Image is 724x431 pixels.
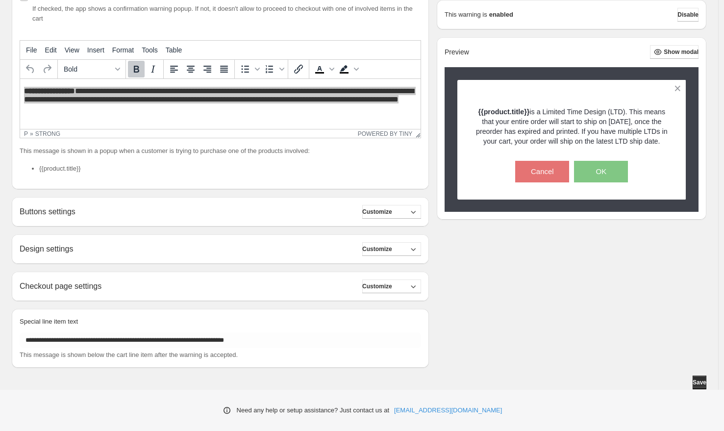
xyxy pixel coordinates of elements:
[182,61,199,77] button: Align center
[664,48,699,56] span: Show modal
[24,130,28,137] div: p
[412,129,421,138] div: Resize
[362,245,392,253] span: Customize
[362,242,421,256] button: Customize
[142,46,158,54] span: Tools
[237,61,261,77] div: Bullet list
[336,61,360,77] div: Background color
[166,46,182,54] span: Table
[650,45,699,59] button: Show modal
[199,61,216,77] button: Align right
[693,376,706,389] button: Save
[478,108,530,116] strong: {{product.title}}
[145,61,161,77] button: Italic
[20,146,421,156] p: This message is shown in a popup when a customer is trying to purchase one of the products involved:
[489,10,513,20] strong: enabled
[693,379,706,386] span: Save
[677,8,699,22] button: Disable
[60,61,124,77] button: Formats
[26,46,37,54] span: File
[20,318,78,325] span: Special line item text
[35,130,60,137] div: strong
[20,79,421,129] iframe: Rich Text Area
[20,351,238,358] span: This message is shown below the cart line item after the warning is accepted.
[290,61,307,77] button: Insert/edit link
[87,46,104,54] span: Insert
[474,107,669,146] p: is a Limited Time Design (LTD). This means that your entire order will start to ship on [DATE], o...
[362,205,421,219] button: Customize
[39,164,421,174] li: {{product.title}}
[311,61,336,77] div: Text color
[20,244,73,254] h2: Design settings
[515,161,569,182] button: Cancel
[39,61,55,77] button: Redo
[362,279,421,293] button: Customize
[45,46,57,54] span: Edit
[216,61,232,77] button: Justify
[32,5,413,22] span: If checked, the app shows a confirmation warning popup. If not, it doesn't allow to proceed to ch...
[362,282,392,290] span: Customize
[20,281,101,291] h2: Checkout page settings
[574,161,628,182] button: OK
[677,11,699,19] span: Disable
[394,406,502,415] a: [EMAIL_ADDRESS][DOMAIN_NAME]
[362,208,392,216] span: Customize
[166,61,182,77] button: Align left
[445,10,487,20] p: This warning is
[64,65,112,73] span: Bold
[20,207,75,216] h2: Buttons settings
[445,48,469,56] h2: Preview
[65,46,79,54] span: View
[22,61,39,77] button: Undo
[128,61,145,77] button: Bold
[261,61,286,77] div: Numbered list
[30,130,33,137] div: »
[112,46,134,54] span: Format
[358,130,413,137] a: Powered by Tiny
